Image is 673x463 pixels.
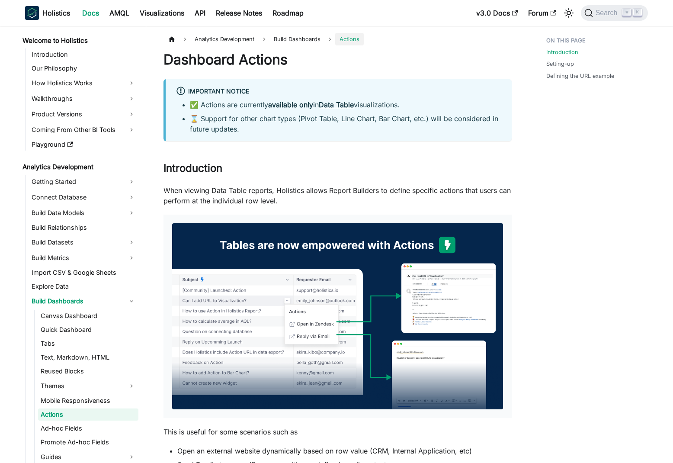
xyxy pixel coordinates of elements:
[42,8,70,18] b: Holistics
[163,427,512,437] p: This is useful for some scenarios such as
[29,48,138,61] a: Introduction
[38,436,138,448] a: Promote Ad-hoc Fields
[25,6,39,20] img: Holistics
[104,6,135,20] a: AMQL
[29,267,138,279] a: Import CSV & Google Sheets
[77,6,104,20] a: Docs
[267,6,309,20] a: Roadmap
[163,162,512,178] h2: Introduction
[163,33,512,45] nav: Breadcrumbs
[20,161,138,173] a: Analytics Development
[562,6,576,20] button: Switch between dark and light mode (currently light mode)
[38,408,138,421] a: Actions
[319,100,354,109] a: Data Table
[20,35,138,47] a: Welcome to Holistics
[189,6,211,20] a: API
[29,235,138,249] a: Build Datasets
[335,33,364,45] span: Actions
[163,185,512,206] p: When viewing Data Table reports, Holistics allows Report Builders to define specific actions that...
[29,92,138,106] a: Walkthroughs
[38,338,138,350] a: Tabs
[211,6,267,20] a: Release Notes
[268,100,313,109] strong: available only
[38,310,138,322] a: Canvas Dashboard
[38,422,138,434] a: Ad-hoc Fields
[633,9,642,16] kbd: K
[25,6,70,20] a: HolisticsHolistics
[29,251,138,265] a: Build Metrics
[38,395,138,407] a: Mobile Responsiveness
[177,446,512,456] li: Open an external website dynamically based on row value (CRM, Internal Application, etc)
[29,123,138,137] a: Coming From Other BI Tools
[29,107,138,121] a: Product Versions
[29,175,138,189] a: Getting Started
[581,5,648,21] button: Search (Command+K)
[29,190,138,204] a: Connect Database
[29,62,138,74] a: Our Philosophy
[471,6,523,20] a: v3.0 Docs
[163,33,180,45] a: Home page
[546,72,614,80] a: Defining the URL example
[163,51,512,68] h1: Dashboard Actions
[622,9,631,16] kbd: ⌘
[29,138,138,151] a: Playground
[29,294,138,308] a: Build Dashboards
[593,9,623,17] span: Search
[38,324,138,336] a: Quick Dashboard
[38,351,138,363] a: Text, Markdown, HTML
[172,223,503,409] img: Action Background
[29,206,138,220] a: Build Data Models
[29,222,138,234] a: Build Relationships
[190,113,501,134] li: ⌛ Support for other chart types (Pivot Table, Line Chart, Bar Chart, etc.) will be considered in ...
[38,365,138,377] a: Reused Blocks
[269,33,325,45] span: Build Dashboards
[135,6,189,20] a: Visualizations
[190,100,501,110] li: ✅ Actions are currently in visualizations.
[546,60,574,68] a: Setting-up
[190,33,259,45] span: Analytics Development
[38,379,138,393] a: Themes
[16,26,146,463] nav: Docs sidebar
[29,76,138,90] a: How Holistics Works
[176,86,501,97] div: Important Notice
[546,48,578,56] a: Introduction
[29,280,138,293] a: Explore Data
[523,6,561,20] a: Forum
